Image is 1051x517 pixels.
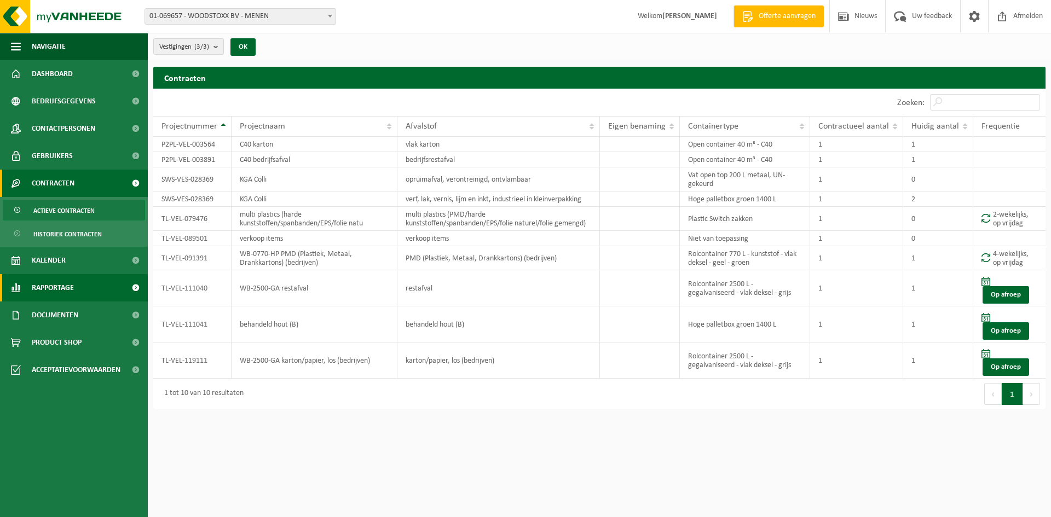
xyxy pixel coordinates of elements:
[406,122,437,131] span: Afvalstof
[232,152,397,167] td: C40 bedrijfsafval
[680,246,810,270] td: Rolcontainer 770 L - kunststof - vlak deksel - geel - groen
[897,98,925,107] label: Zoeken:
[810,231,903,246] td: 1
[680,152,810,167] td: Open container 40 m³ - C40
[397,152,600,167] td: bedrijfsrestafval
[153,137,232,152] td: P2PL-VEL-003564
[232,167,397,191] td: KGA Colli
[240,122,285,131] span: Projectnaam
[1023,383,1040,405] button: Next
[756,11,818,22] span: Offerte aanvragen
[32,301,78,329] span: Documenten
[810,152,903,167] td: 1
[608,122,666,131] span: Eigen benaming
[680,207,810,231] td: Plastic Switch zakken
[153,270,232,306] td: TL-VEL-111040
[32,115,95,142] span: Contactpersonen
[397,306,600,342] td: behandeld hout (B)
[153,167,232,191] td: SWS-VES-028369
[911,122,959,131] span: Huidig aantal
[3,223,145,244] a: Historiek contracten
[153,38,224,55] button: Vestigingen(3/3)
[981,122,1020,131] span: Frequentie
[153,231,232,246] td: TL-VEL-089501
[810,270,903,306] td: 1
[230,38,256,56] button: OK
[153,246,232,270] td: TL-VEL-091391
[33,200,95,221] span: Actieve contracten
[397,246,600,270] td: PMD (Plastiek, Metaal, Drankkartons) (bedrijven)
[810,191,903,207] td: 1
[680,231,810,246] td: Niet van toepassing
[903,152,973,167] td: 1
[32,33,66,60] span: Navigatie
[32,88,96,115] span: Bedrijfsgegevens
[903,270,973,306] td: 1
[397,167,600,191] td: opruimafval, verontreinigd, ontvlambaar
[903,191,973,207] td: 2
[903,246,973,270] td: 1
[32,274,74,301] span: Rapportage
[153,191,232,207] td: SWS-VES-028369
[810,137,903,152] td: 1
[903,207,973,231] td: 0
[32,329,82,356] span: Product Shop
[32,142,73,170] span: Gebruikers
[973,207,1046,231] td: 2-wekelijks, op vrijdag
[153,152,232,167] td: P2PL-VEL-003891
[810,342,903,379] td: 1
[903,137,973,152] td: 1
[983,358,1029,376] a: Op afroep
[232,137,397,152] td: C40 karton
[153,67,1046,88] h2: Contracten
[232,191,397,207] td: KGA Colli
[232,342,397,379] td: WB-2500-GA karton/papier, los (bedrijven)
[397,342,600,379] td: karton/papier, los (bedrijven)
[232,246,397,270] td: WB-0770-HP PMD (Plastiek, Metaal, Drankkartons) (bedrijven)
[3,200,145,220] a: Actieve contracten
[680,191,810,207] td: Hoge palletbox groen 1400 L
[32,356,120,384] span: Acceptatievoorwaarden
[32,60,73,88] span: Dashboard
[680,342,810,379] td: Rolcontainer 2500 L - gegalvaniseerd - vlak deksel - grijs
[32,247,66,274] span: Kalender
[680,270,810,306] td: Rolcontainer 2500 L - gegalvaniseerd - vlak deksel - grijs
[1002,383,1023,405] button: 1
[810,246,903,270] td: 1
[33,224,102,245] span: Historiek contracten
[397,231,600,246] td: verkoop items
[818,122,889,131] span: Contractueel aantal
[232,207,397,231] td: multi plastics (harde kunststoffen/spanbanden/EPS/folie natu
[984,383,1002,405] button: Previous
[153,342,232,379] td: TL-VEL-119111
[680,306,810,342] td: Hoge palletbox groen 1400 L
[688,122,738,131] span: Containertype
[32,170,74,197] span: Contracten
[983,286,1029,304] a: Op afroep
[161,122,217,131] span: Projectnummer
[983,322,1029,340] a: Op afroep
[159,39,209,55] span: Vestigingen
[903,342,973,379] td: 1
[153,306,232,342] td: TL-VEL-111041
[973,246,1046,270] td: 4-wekelijks, op vrijdag
[662,12,717,20] strong: [PERSON_NAME]
[397,191,600,207] td: verf, lak, vernis, lijm en inkt, industrieel in kleinverpakking
[397,207,600,231] td: multi plastics (PMD/harde kunststoffen/spanbanden/EPS/folie naturel/folie gemengd)
[680,167,810,191] td: Vat open top 200 L metaal, UN-gekeurd
[810,306,903,342] td: 1
[734,5,824,27] a: Offerte aanvragen
[397,137,600,152] td: vlak karton
[153,207,232,231] td: TL-VEL-079476
[903,306,973,342] td: 1
[145,8,336,25] span: 01-069657 - WOODSTOXX BV - MENEN
[145,9,336,24] span: 01-069657 - WOODSTOXX BV - MENEN
[680,137,810,152] td: Open container 40 m³ - C40
[232,306,397,342] td: behandeld hout (B)
[232,231,397,246] td: verkoop items
[810,167,903,191] td: 1
[159,384,244,404] div: 1 tot 10 van 10 resultaten
[810,207,903,231] td: 1
[194,43,209,50] count: (3/3)
[397,270,600,306] td: restafval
